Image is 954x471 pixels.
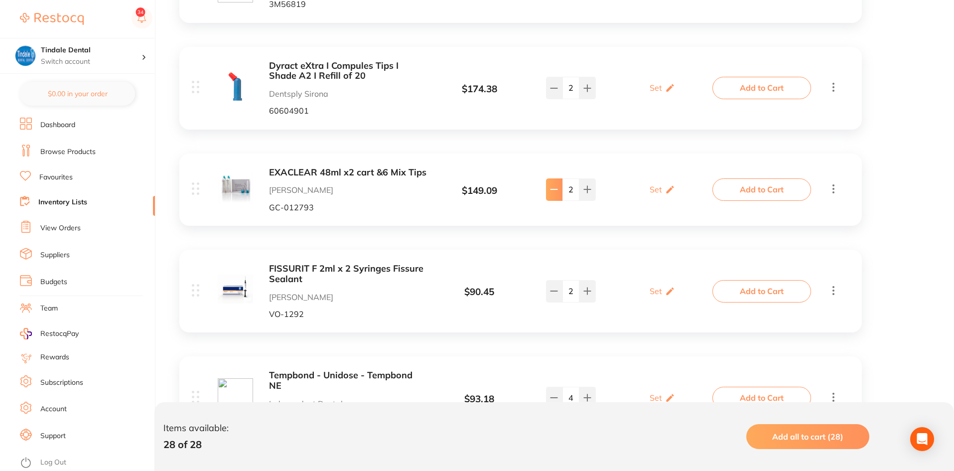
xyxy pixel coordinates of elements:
p: Set [650,83,662,92]
p: 28 of 28 [163,439,229,450]
img: Restocq Logo [20,13,84,25]
button: Add to Cart [712,178,811,200]
a: RestocqPay [20,328,79,339]
div: Open Intercom Messenger [910,427,934,451]
button: EXACLEAR 48ml x2 cart &6 Mix Tips [269,167,427,178]
div: $ 149.09 [427,185,532,196]
button: Add to Cart [712,77,811,99]
p: Items available: [163,423,229,434]
p: [PERSON_NAME] [269,293,427,302]
a: Budgets [40,277,67,287]
div: FISSURIT F 2ml x 2 Syringes Fissure Sealant [PERSON_NAME] VO-1292 $90.45 Set Add to Cart [179,250,862,332]
button: Tempbond - Unidose - Tempbond NE [269,370,427,391]
div: $ 90.45 [427,287,532,298]
a: View Orders [40,223,81,233]
p: Set [650,393,662,402]
p: VO-1292 [269,310,427,318]
button: Dyract eXtra I Compules Tips I Shade A2 I Refill of 20 [269,61,427,81]
a: Inventory Lists [38,197,87,207]
p: Dentsply Sirona [269,89,427,98]
p: Set [650,185,662,194]
a: Account [40,404,67,414]
a: Log Out [40,458,66,468]
h4: Tindale Dental [41,45,141,55]
img: 224 [218,378,253,414]
a: Browse Products [40,147,96,157]
div: Tempbond - Unidose - Tempbond NE Independent Dental KE31973 $93.18 Set Add to Cart [179,356,862,439]
p: 60604901 [269,106,427,115]
button: Add to Cart [712,387,811,409]
button: Log Out [20,455,152,471]
p: Set [650,287,662,296]
button: Add to Cart [712,280,811,302]
a: Dashboard [40,120,75,130]
img: Q29tcHVsZS5wbmc [218,69,253,104]
img: My5qcGc [218,170,253,206]
img: RestocqPay [20,328,32,339]
a: Favourites [39,172,73,182]
img: Tindale Dental [15,46,35,66]
p: Switch account [41,57,141,67]
button: FISSURIT F 2ml x 2 Syringes Fissure Sealant [269,264,427,284]
a: Suppliers [40,250,70,260]
button: $0.00 in your order [20,82,135,106]
span: Add all to cart (28) [772,432,843,442]
div: $ 93.18 [427,394,532,405]
a: Rewards [40,352,69,362]
span: RestocqPay [40,329,79,339]
div: EXACLEAR 48ml x2 cart &6 Mix Tips [PERSON_NAME] GC-012793 $149.09 Set Add to Cart [179,154,862,226]
a: Team [40,304,58,314]
p: Independent Dental [269,399,427,408]
img: anBn [218,272,253,307]
a: Support [40,431,66,441]
div: Dyract eXtra I Compules Tips I Shade A2 I Refill of 20 Dentsply Sirona 60604901 $174.38 Set Add t... [179,47,862,130]
p: [PERSON_NAME] [269,185,427,194]
button: Add all to cart (28) [746,424,869,449]
a: Subscriptions [40,378,83,388]
a: Restocq Logo [20,7,84,30]
p: GC-012793 [269,203,427,212]
div: $ 174.38 [427,84,532,95]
